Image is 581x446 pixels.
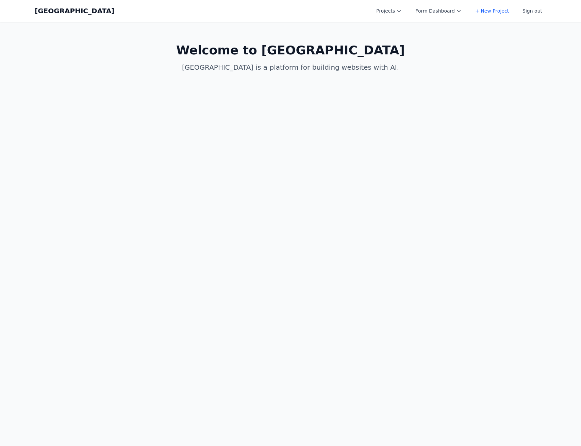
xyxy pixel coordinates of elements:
[160,63,421,72] p: [GEOGRAPHIC_DATA] is a platform for building websites with AI.
[372,5,406,17] button: Projects
[518,5,546,17] button: Sign out
[471,5,513,17] a: + New Project
[160,44,421,57] h1: Welcome to [GEOGRAPHIC_DATA]
[411,5,466,17] button: Form Dashboard
[35,6,114,16] a: [GEOGRAPHIC_DATA]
